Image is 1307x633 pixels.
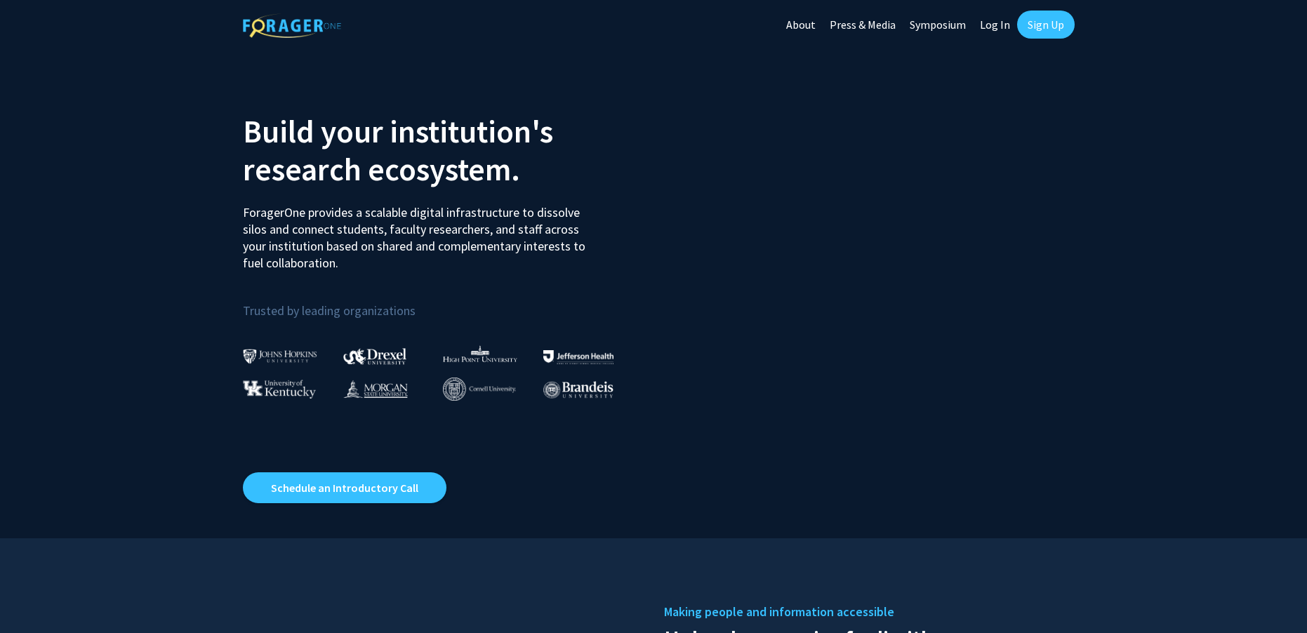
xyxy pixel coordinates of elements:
[343,348,406,364] img: Drexel University
[243,13,341,38] img: ForagerOne Logo
[543,350,613,364] img: Thomas Jefferson University
[243,349,317,364] img: Johns Hopkins University
[1017,11,1075,39] a: Sign Up
[243,283,643,321] p: Trusted by leading organizations
[443,378,516,401] img: Cornell University
[243,194,595,272] p: ForagerOne provides a scalable digital infrastructure to dissolve silos and connect students, fac...
[243,112,643,188] h2: Build your institution's research ecosystem.
[443,345,517,362] img: High Point University
[243,472,446,503] a: Opens in a new tab
[664,601,1064,622] h5: Making people and information accessible
[543,381,613,399] img: Brandeis University
[343,380,408,398] img: Morgan State University
[243,380,316,399] img: University of Kentucky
